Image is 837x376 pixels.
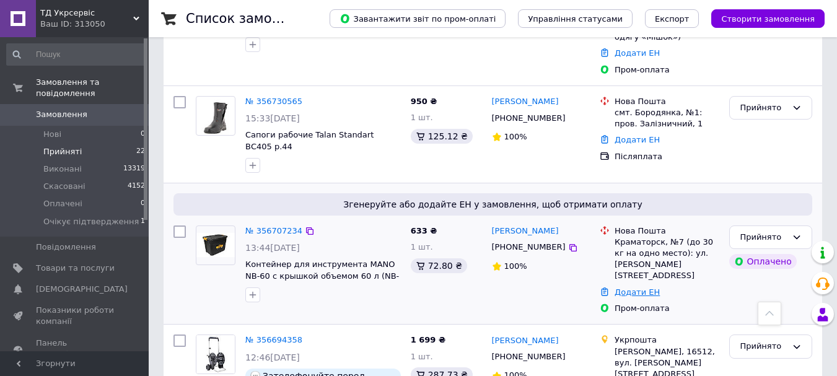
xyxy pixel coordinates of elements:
a: Фото товару [196,334,235,374]
div: 125.12 ₴ [411,129,473,144]
span: ТД Укрсервіс [40,7,133,19]
span: Замовлення та повідомлення [36,77,149,99]
a: [PERSON_NAME] [492,96,559,108]
span: Створити замовлення [721,14,815,24]
span: 633 ₴ [411,226,437,235]
a: [PERSON_NAME] [492,335,559,347]
div: Післяплата [615,151,719,162]
img: Фото товару [196,335,235,374]
span: Оплачені [43,198,82,209]
span: 13319 [123,164,145,175]
span: [DEMOGRAPHIC_DATA] [36,284,128,295]
button: Управління статусами [518,9,633,28]
span: 1 [141,216,145,227]
span: Повідомлення [36,242,96,253]
div: Оплачено [729,254,796,269]
a: [PERSON_NAME] [492,225,559,237]
div: [PHONE_NUMBER] [489,110,568,126]
span: Скасовані [43,181,85,192]
a: Контейнер для инструмента MANO NB-60 с крышкой объемом 60 л (NB-60) [245,260,399,292]
span: Згенеруйте або додайте ЕН у замовлення, щоб отримати оплату [178,198,807,211]
a: № 356707234 [245,226,302,235]
span: 100% [504,132,527,141]
button: Створити замовлення [711,9,825,28]
div: Ваш ID: 313050 [40,19,149,30]
a: Сапоги рабочие Talan Standart ВС405 р.44 [245,130,374,151]
a: Додати ЕН [615,48,660,58]
span: Експорт [655,14,690,24]
div: Нова Пошта [615,96,719,107]
span: 950 ₴ [411,97,437,106]
span: Очікує підтвердження [43,216,139,227]
a: Створити замовлення [699,14,825,23]
a: № 356694358 [245,335,302,344]
span: 13:44[DATE] [245,243,300,253]
span: Управління статусами [528,14,623,24]
a: Фото товару [196,225,235,265]
div: Прийнято [740,340,787,353]
span: 1 699 ₴ [411,335,445,344]
div: 72.80 ₴ [411,258,467,273]
span: 4152 [128,181,145,192]
div: Пром-оплата [615,64,719,76]
span: Завантажити звіт по пром-оплаті [340,13,496,24]
div: Прийнято [740,231,787,244]
span: Замовлення [36,109,87,120]
button: Завантажити звіт по пром-оплаті [330,9,506,28]
span: 0 [141,129,145,140]
input: Пошук [6,43,146,66]
a: Додати ЕН [615,135,660,144]
a: № 356730565 [245,97,302,106]
span: Виконані [43,164,82,175]
button: Експорт [645,9,699,28]
span: Товари та послуги [36,263,115,274]
span: 12:46[DATE] [245,352,300,362]
div: [PHONE_NUMBER] [489,239,568,255]
div: [PHONE_NUMBER] [489,349,568,365]
span: 1 шт. [411,242,433,251]
span: Показники роботи компанії [36,305,115,327]
span: 100% [504,261,527,271]
a: Фото товару [196,96,235,136]
span: 1 шт. [411,113,433,122]
img: Фото товару [201,97,230,135]
div: Прийнято [740,102,787,115]
span: Прийняті [43,146,82,157]
span: 15:33[DATE] [245,113,300,123]
div: Укрпошта [615,334,719,346]
h1: Список замовлень [186,11,312,26]
span: Нові [43,129,61,140]
span: 22 [136,146,145,157]
div: смт. Бородянка, №1: пров. Залізничний, 1 [615,107,719,129]
span: 0 [141,198,145,209]
div: Нова Пошта [615,225,719,237]
span: 1 шт. [411,352,433,361]
img: Фото товару [196,233,235,256]
div: Пром-оплата [615,303,719,314]
div: Краматорск, №7 (до 30 кг на одно место): ул. [PERSON_NAME][STREET_ADDRESS] [615,237,719,282]
span: Панель управління [36,338,115,360]
a: Додати ЕН [615,287,660,297]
